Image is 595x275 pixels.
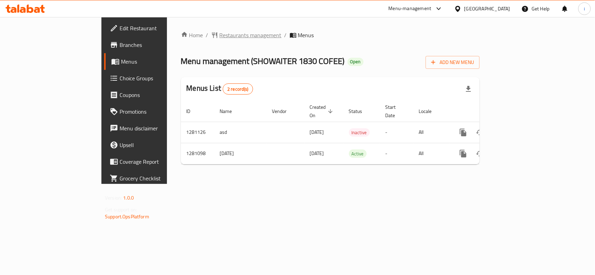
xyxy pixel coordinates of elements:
[120,24,195,32] span: Edit Restaurant
[181,31,480,39] nav: breadcrumb
[121,57,195,66] span: Menus
[123,193,134,202] span: 1.0.0
[214,143,267,164] td: [DATE]
[214,122,267,143] td: asd
[105,193,122,202] span: Version:
[220,107,241,115] span: Name
[186,107,200,115] span: ID
[349,150,367,158] span: Active
[223,86,253,92] span: 2 record(s)
[349,129,370,137] span: Inactive
[380,143,413,164] td: -
[386,103,405,120] span: Start Date
[105,205,137,214] span: Get support on:
[472,145,488,162] button: Change Status
[348,59,364,65] span: Open
[120,174,195,183] span: Grocery Checklist
[413,143,449,164] td: All
[284,31,287,39] li: /
[455,145,472,162] button: more
[426,56,480,69] button: Add New Menu
[181,101,527,164] table: enhanced table
[120,91,195,99] span: Coupons
[431,58,474,67] span: Add New Menu
[104,170,201,187] a: Grocery Checklist
[460,81,477,97] div: Export file
[206,31,208,39] li: /
[220,31,282,39] span: Restaurants management
[419,107,441,115] span: Locale
[449,101,527,122] th: Actions
[120,124,195,132] span: Menu disclaimer
[120,107,195,116] span: Promotions
[211,31,282,39] a: Restaurants management
[389,5,432,13] div: Menu-management
[349,107,372,115] span: Status
[348,58,364,66] div: Open
[104,103,201,120] a: Promotions
[181,53,345,69] span: Menu management ( SHOWAITER 1830 COFEE )
[413,122,449,143] td: All
[310,149,324,158] span: [DATE]
[104,20,201,37] a: Edit Restaurant
[120,41,195,49] span: Branches
[310,128,324,137] span: [DATE]
[223,83,253,95] div: Total records count
[186,83,253,95] h2: Menus List
[104,37,201,53] a: Branches
[120,141,195,149] span: Upsell
[104,87,201,103] a: Coupons
[104,153,201,170] a: Coverage Report
[120,74,195,82] span: Choice Groups
[104,137,201,153] a: Upsell
[584,5,585,13] span: i
[380,122,413,143] td: -
[272,107,296,115] span: Vendor
[464,5,510,13] div: [GEOGRAPHIC_DATA]
[120,157,195,166] span: Coverage Report
[104,70,201,87] a: Choice Groups
[472,124,488,141] button: Change Status
[298,31,314,39] span: Menus
[105,212,149,221] a: Support.OpsPlatform
[104,53,201,70] a: Menus
[310,103,335,120] span: Created On
[104,120,201,137] a: Menu disclaimer
[455,124,472,141] button: more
